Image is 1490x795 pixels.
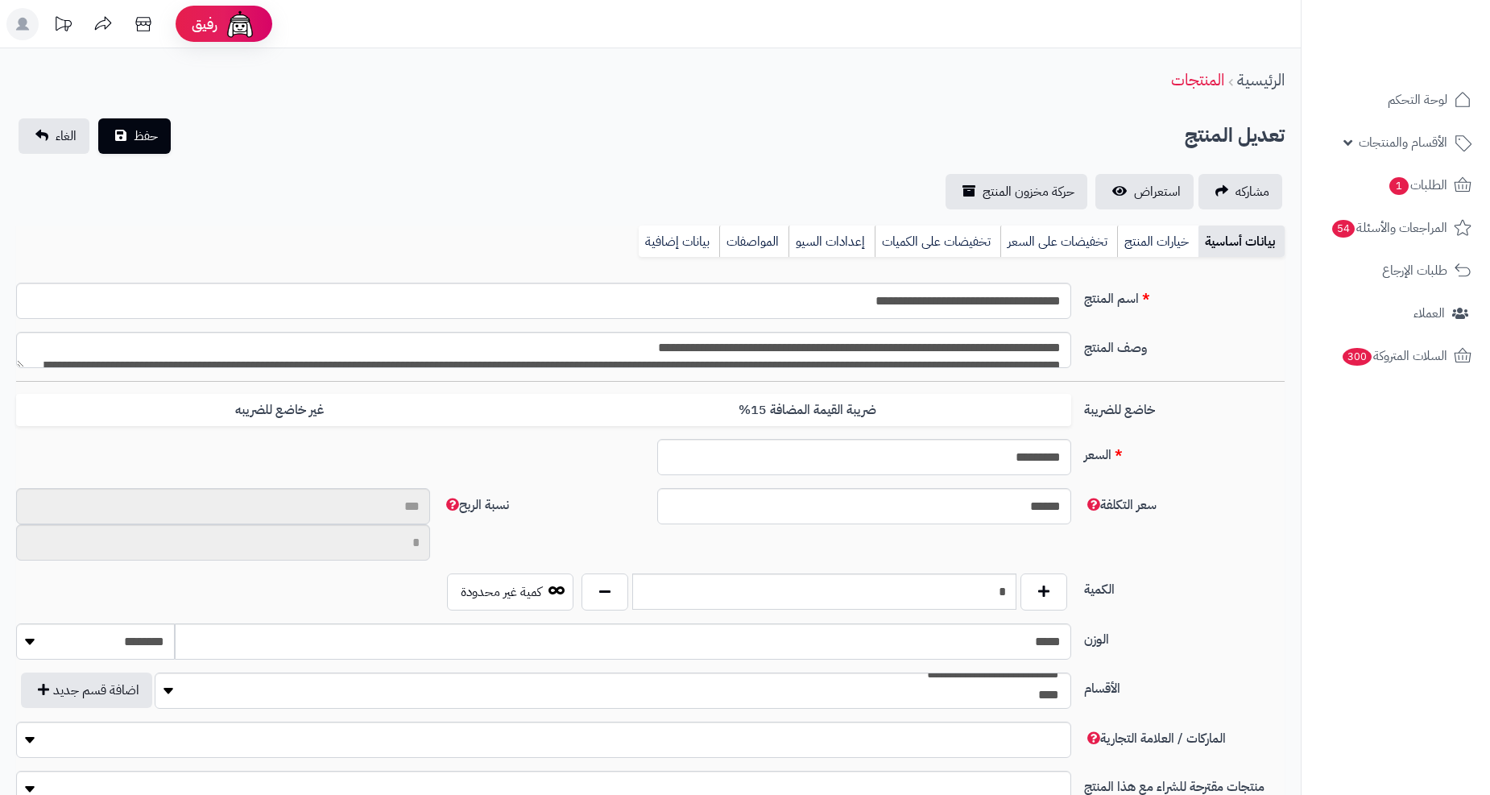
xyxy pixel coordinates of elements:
a: تخفيضات على السعر [1000,226,1117,258]
a: خيارات المنتج [1117,226,1198,258]
a: الطلبات1 [1311,166,1480,205]
a: المنتجات [1171,68,1224,92]
label: ضريبة القيمة المضافة 15% [544,394,1071,427]
span: لوحة التحكم [1388,89,1447,111]
span: حركة مخزون المنتج [983,182,1074,201]
span: السلات المتروكة [1341,345,1447,367]
a: المواصفات [719,226,788,258]
label: السعر [1078,439,1291,465]
span: 54 [1332,220,1355,238]
span: 300 [1343,348,1372,366]
a: تخفيضات على الكميات [875,226,1000,258]
span: لن يظهر للعميل النهائي ويستخدم في تقارير الأرباح [1084,495,1157,515]
label: الأقسام [1078,673,1291,698]
a: تحديثات المنصة [43,8,83,44]
button: اضافة قسم جديد [21,673,152,708]
span: مشاركه [1235,182,1269,201]
span: الأقسام والمنتجات [1359,131,1447,154]
span: حفظ [134,126,158,146]
a: بيانات إضافية [639,226,719,258]
button: حفظ [98,118,171,154]
label: غير خاضع للضريبه [16,394,544,427]
a: السلات المتروكة300 [1311,337,1480,375]
label: خاضع للضريبة [1078,394,1291,420]
a: طلبات الإرجاع [1311,251,1480,290]
label: الوزن [1078,623,1291,649]
a: مشاركه [1198,174,1282,209]
span: العملاء [1413,302,1445,325]
img: ai-face.png [224,8,256,40]
span: طلبات الإرجاع [1382,259,1447,282]
a: الغاء [19,118,89,154]
label: الكمية [1078,573,1291,599]
a: العملاء [1311,294,1480,333]
a: استعراض [1095,174,1194,209]
a: حركة مخزون المنتج [946,174,1087,209]
span: المراجعات والأسئلة [1331,217,1447,239]
a: لوحة التحكم [1311,81,1480,119]
span: الغاء [56,126,77,146]
label: وصف المنتج [1078,332,1291,358]
label: اسم المنتج [1078,283,1291,308]
span: (اكتب بداية حرف أي كلمة لتظهر القائمة المنسدلة للاستكمال التلقائي) [1084,729,1226,748]
a: المراجعات والأسئلة54 [1311,209,1480,247]
span: لن يظهر للعميل النهائي ويستخدم في تقارير الأرباح [443,495,509,515]
h2: تعديل المنتج [1185,119,1285,152]
span: الطلبات [1388,174,1447,197]
a: بيانات أساسية [1198,226,1285,258]
span: استعراض [1134,182,1181,201]
span: رفيق [192,14,217,34]
span: 1 [1389,177,1409,195]
a: إعدادات السيو [788,226,875,258]
a: الرئيسية [1237,68,1285,92]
